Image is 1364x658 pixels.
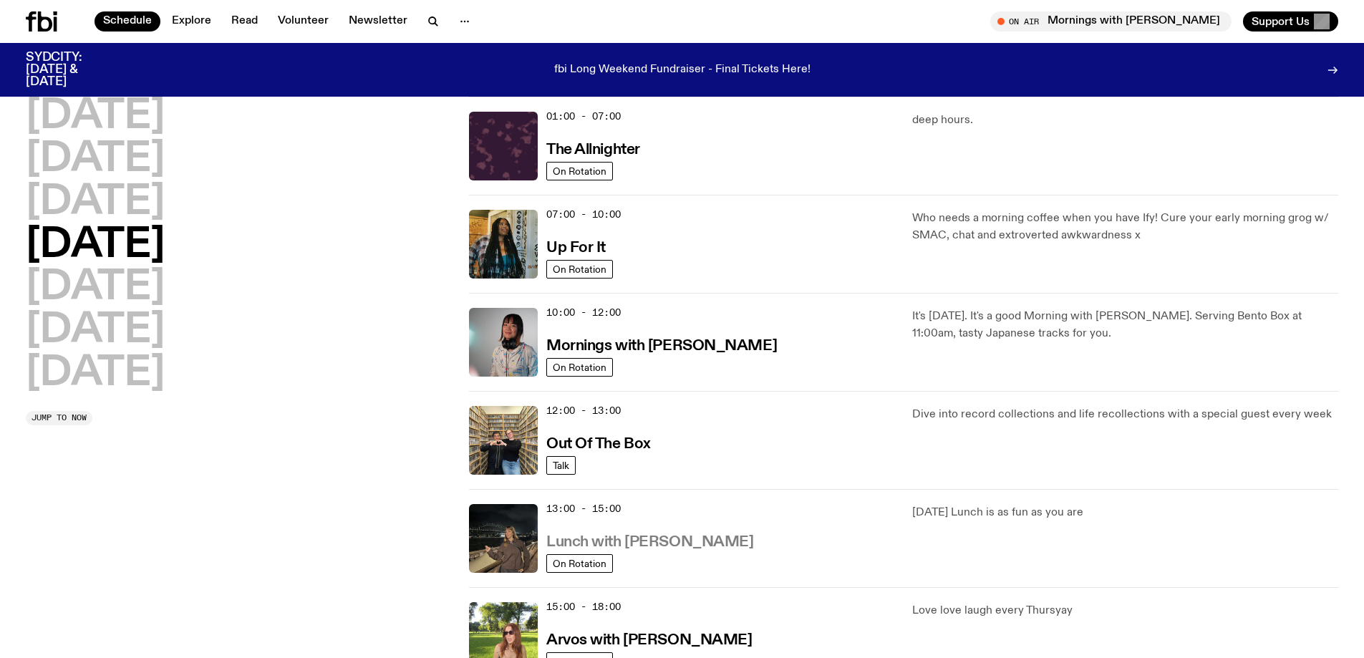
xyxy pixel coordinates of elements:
button: [DATE] [26,97,165,137]
span: On Rotation [553,362,606,373]
p: Who needs a morning coffee when you have Ify! Cure your early morning grog w/ SMAC, chat and extr... [912,210,1338,244]
a: On Rotation [546,358,613,377]
img: Ify - a Brown Skin girl with black braided twists, looking up to the side with her tongue stickin... [469,210,538,279]
button: [DATE] [26,311,165,351]
span: 01:00 - 07:00 [546,110,621,123]
button: On AirMornings with [PERSON_NAME] [990,11,1232,32]
a: Read [223,11,266,32]
a: On Rotation [546,260,613,279]
h3: Out Of The Box [546,437,651,452]
button: [DATE] [26,268,165,308]
h3: Arvos with [PERSON_NAME] [546,633,752,648]
span: 12:00 - 13:00 [546,404,621,417]
button: [DATE] [26,183,165,223]
a: Up For It [546,238,606,256]
p: fbi Long Weekend Fundraiser - Final Tickets Here! [554,64,811,77]
a: On Rotation [546,554,613,573]
a: Arvos with [PERSON_NAME] [546,630,752,648]
span: Jump to now [32,414,87,422]
a: Out Of The Box [546,434,651,452]
h3: The Allnighter [546,142,640,158]
h3: Lunch with [PERSON_NAME] [546,535,753,550]
a: The Allnighter [546,140,640,158]
a: On Rotation [546,162,613,180]
span: On Rotation [553,264,606,275]
button: Support Us [1243,11,1338,32]
button: [DATE] [26,226,165,266]
a: Lunch with [PERSON_NAME] [546,532,753,550]
h3: Mornings with [PERSON_NAME] [546,339,777,354]
span: Talk [553,460,569,471]
span: 07:00 - 10:00 [546,208,621,221]
button: [DATE] [26,354,165,394]
h3: Up For It [546,241,606,256]
a: Explore [163,11,220,32]
img: Izzy Page stands above looking down at Opera Bar. She poses in front of the Harbour Bridge in the... [469,504,538,573]
img: Kana Frazer is smiling at the camera with her head tilted slightly to her left. She wears big bla... [469,308,538,377]
p: Love love laugh every Thursyay [912,602,1338,619]
span: On Rotation [553,558,606,569]
h3: SYDCITY: [DATE] & [DATE] [26,52,117,88]
span: 15:00 - 18:00 [546,600,621,614]
span: 13:00 - 15:00 [546,502,621,516]
p: Dive into record collections and life recollections with a special guest every week [912,406,1338,423]
span: On Rotation [553,166,606,177]
button: Jump to now [26,411,92,425]
img: Matt and Kate stand in the music library and make a heart shape with one hand each. [469,406,538,475]
p: It's [DATE]. It's a good Morning with [PERSON_NAME]. Serving Bento Box at 11:00am, tasty Japanese... [912,308,1338,342]
p: [DATE] Lunch is as fun as you are [912,504,1338,521]
a: Newsletter [340,11,416,32]
span: 10:00 - 12:00 [546,306,621,319]
a: Schedule [95,11,160,32]
a: Talk [546,456,576,475]
button: [DATE] [26,140,165,180]
a: Mornings with [PERSON_NAME] [546,336,777,354]
p: deep hours. [912,112,1338,129]
span: Support Us [1252,15,1310,28]
a: Volunteer [269,11,337,32]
